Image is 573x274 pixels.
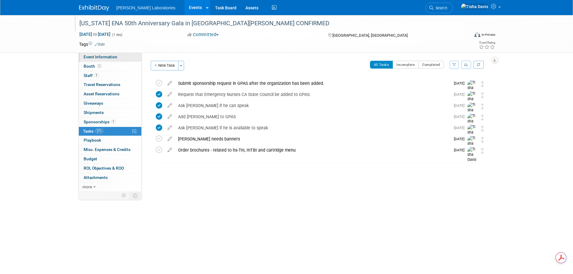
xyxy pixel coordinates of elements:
[95,42,105,47] a: Edit
[79,183,141,192] a: more
[175,134,450,144] div: [PERSON_NAME] needs banners
[79,136,141,145] a: Playbook
[84,138,101,143] span: Playbook
[454,137,467,141] span: [DATE]
[94,73,99,78] span: 1
[84,82,120,87] span: Travel Reservations
[434,31,496,40] div: Event Format
[370,61,393,69] button: All Tasks
[467,80,476,96] img: Tisha Davis
[79,145,141,154] a: Misc. Expenses & Credits
[473,61,484,69] a: Refresh
[79,41,105,47] td: Tags
[79,173,141,182] a: Attachments
[165,147,175,153] a: edit
[79,99,141,108] a: Giveaways
[84,101,103,106] span: Giveaways
[84,119,116,124] span: Sponsorships
[479,41,495,44] div: Event Rating
[165,92,175,97] a: edit
[84,91,119,96] span: Asset Reservations
[165,125,175,131] a: edit
[393,61,419,69] button: Incomplete
[84,73,99,78] span: Staff
[95,129,103,133] span: 57%
[129,192,141,199] td: Toggle Event Tabs
[467,125,476,140] img: Tisha Davis
[481,148,484,154] i: Move task
[79,62,141,71] a: Booth
[84,64,102,69] span: Booth
[175,112,450,122] div: Add [PERSON_NAME] to GPAS
[481,32,495,37] div: In-Person
[84,54,117,59] span: Event Information
[433,6,447,10] span: Search
[467,147,476,163] img: Tisha Davis
[79,80,141,89] a: Travel Reservations
[79,164,141,173] a: ROI, Objectives & ROO
[418,61,444,69] button: Completed
[467,136,476,152] img: Tisha Davis
[467,102,476,118] img: Tisha Davis
[79,127,141,136] a: Tasks57%
[175,100,450,111] div: Ask [PERSON_NAME] if he can speak
[454,81,467,85] span: [DATE]
[175,145,450,155] div: Order brochures - related to hs-TnI, mTBI and cartridge menu
[119,192,129,199] td: Personalize Event Tab Strip
[79,90,141,99] a: Asset Reservations
[175,123,450,133] div: Ask [PERSON_NAME] if he is available to speak
[467,91,476,107] img: Tisha Davis
[151,61,178,70] button: New Task
[481,81,484,87] i: Move task
[474,32,480,37] img: Format-Inperson.png
[425,3,453,13] a: Search
[481,103,484,109] i: Move task
[84,147,131,152] span: Misc. Expenses & Credits
[461,3,488,10] img: Tisha Davis
[454,92,467,97] span: [DATE]
[84,156,97,161] span: Budget
[481,126,484,131] i: Move task
[79,32,111,37] span: [DATE] [DATE]
[97,64,102,68] span: Booth not reserved yet
[84,175,108,180] span: Attachments
[92,32,98,37] span: to
[454,115,467,119] span: [DATE]
[165,136,175,142] a: edit
[185,32,221,38] button: Committed
[175,78,450,88] div: Submit sponsorship request in GPAS after the organization has been added.
[79,108,141,117] a: Shipments
[79,53,141,62] a: Event Information
[467,113,476,129] img: Tisha Davis
[79,118,141,127] a: Sponsorships1
[79,5,109,11] img: ExhibitDay
[84,110,104,115] span: Shipments
[332,33,408,38] span: [GEOGRAPHIC_DATA], [GEOGRAPHIC_DATA]
[82,184,92,189] span: more
[454,103,467,108] span: [DATE]
[481,92,484,98] i: Move task
[84,166,124,171] span: ROI, Objectives & ROO
[77,18,460,29] div: [US_STATE] ENA 50th Anniversary Gala in [GEOGRAPHIC_DATA][PERSON_NAME] CONFIRMED
[175,89,450,100] div: Request that Emergency Nurses CA State Council be added to GPAS.
[112,33,122,37] span: (1 day)
[79,71,141,80] a: Staff1
[116,5,176,10] span: [PERSON_NAME] Laboratories
[481,115,484,120] i: Move task
[83,129,103,134] span: Tasks
[454,126,467,130] span: [DATE]
[165,114,175,119] a: edit
[111,119,116,124] span: 1
[165,81,175,86] a: edit
[165,103,175,108] a: edit
[79,155,141,164] a: Budget
[454,148,467,152] span: [DATE]
[481,137,484,143] i: Move task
